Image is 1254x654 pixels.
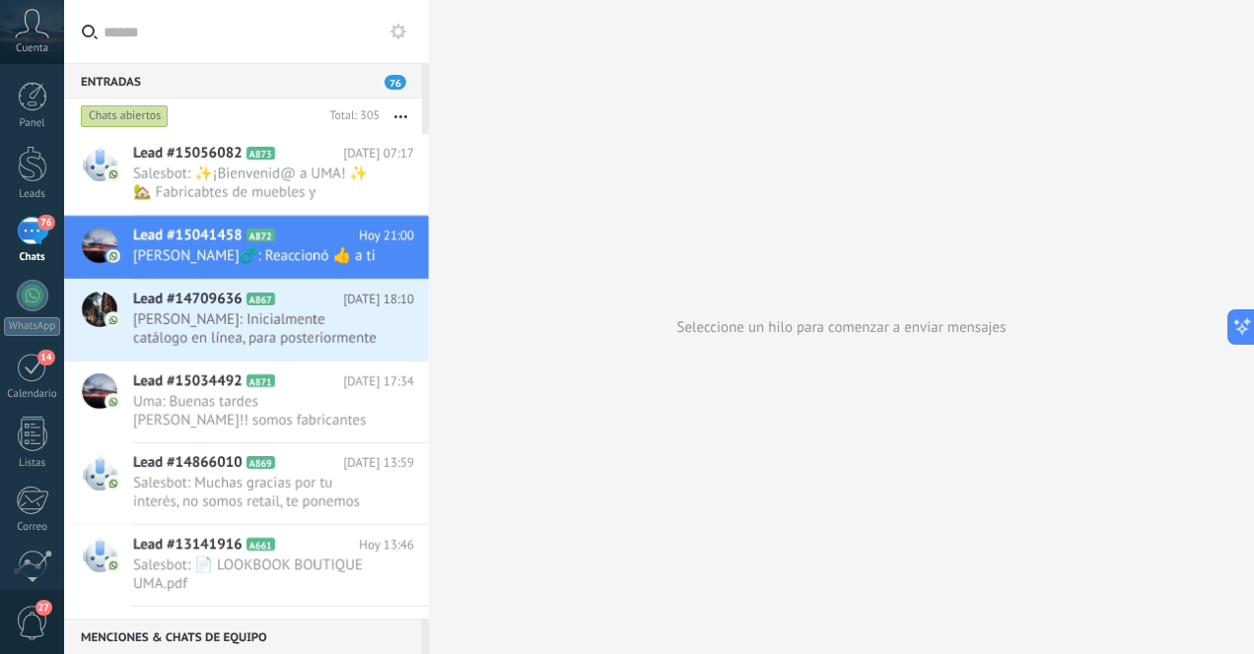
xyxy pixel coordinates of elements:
span: A869 [246,456,275,469]
span: Lead #15056082 [133,144,243,163]
span: 76 [37,215,54,230]
a: Lead #15034492 A871 [DATE] 17:34 Uma: Buenas tardes [PERSON_NAME]!! somos fabricantes de mobiliar... [64,361,429,442]
span: [PERSON_NAME]♂️: Reaccionó 👍 a ti [133,246,377,265]
span: [DATE] 18:10 [343,290,414,309]
button: Más [380,98,422,134]
img: com.amocrm.amocrmwa.svg [106,249,120,263]
a: Lead #14709636 A867 [DATE] 18:10 [PERSON_NAME]: Inicialmente catálogo en línea, para posteriormen... [64,280,429,360]
span: A871 [246,374,275,387]
span: [DATE] 07:17 [343,144,414,163]
div: WhatsApp [4,317,60,336]
span: Lead #14866010 [133,453,243,473]
span: Uma: Buenas tardes [PERSON_NAME]!! somos fabricantes de mobiliario artesanal boutique en [GEOGRAP... [133,392,377,429]
span: 14 [37,350,54,365]
span: [DATE] 13:59 [343,453,414,473]
span: [PERSON_NAME]: Inicialmente catálogo en línea, para posteriormente buscar aperturar uno o dos loc... [133,310,377,348]
span: 76 [384,75,406,90]
span: A661 [246,538,275,551]
span: A867 [246,293,275,305]
span: Hoy 12:48 [359,617,414,636]
div: Correo [4,521,61,534]
span: Lead #15041458 [133,226,243,245]
span: Lead #14709636 [133,290,243,309]
div: Leads [4,188,61,201]
span: A873 [246,147,275,160]
div: Entradas [64,63,422,98]
div: Listas [4,457,61,470]
span: Lead #15034492 [133,371,243,391]
span: Salesbot: Muchas gracias por tu interés, no somos retail, te ponemos en contacto con un distribui... [133,474,377,511]
img: com.amocrm.amocrmwa.svg [106,167,120,181]
a: Lead #15041458 A872 Hoy 21:00 [PERSON_NAME]♂️: Reaccionó 👍 a ti [64,216,429,279]
span: Hoy 13:46 [359,535,414,555]
a: Lead #14866010 A869 [DATE] 13:59 Salesbot: Muchas gracias por tu interés, no somos retail, te pon... [64,443,429,524]
div: Chats abiertos [81,104,169,128]
a: Lead #13141916 A661 Hoy 13:46 Salesbot: 📄 LOOKBOOK BOUTIQUE UMA.pdf [64,525,429,606]
div: Total: 305 [321,106,380,126]
div: Panel [4,117,61,130]
span: A872 [246,229,275,241]
div: Calendario [4,388,61,401]
span: [DATE] 17:34 [343,371,414,391]
div: Chats [4,251,61,264]
span: Lead #13141916 [133,535,243,555]
a: Lead #15056082 A873 [DATE] 07:17 Salesbot: ✨¡Bienvenid@ a UMA! ✨ 🏡 Fabricabtes de muebles y decor... [64,134,429,215]
span: 27 [35,600,52,616]
div: Menciones & Chats de equipo [64,619,422,654]
img: com.amocrm.amocrmwa.svg [106,558,120,572]
img: com.amocrm.amocrmwa.svg [106,477,120,490]
img: com.amocrm.amocrmwa.svg [106,395,120,409]
span: Salesbot: 📄 LOOKBOOK BOUTIQUE UMA.pdf [133,556,377,593]
span: Hoy 21:00 [359,226,414,245]
span: Cuenta [16,42,48,55]
span: Salesbot: ✨¡Bienvenid@ a UMA! ✨ 🏡 Fabricabtes de muebles y decoración artesanal 💫 Diseñamos y fab... [133,164,377,202]
img: com.amocrm.amocrmwa.svg [106,313,120,327]
span: Lead #14869082 [133,617,243,636]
